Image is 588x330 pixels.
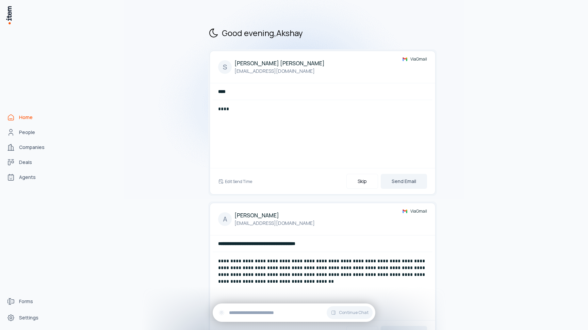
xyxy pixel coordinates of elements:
[4,295,56,308] a: Forms
[213,303,375,322] div: Continue Chat
[4,111,56,124] a: Home
[19,159,32,166] span: Deals
[234,211,315,219] h4: [PERSON_NAME]
[19,114,33,121] span: Home
[410,56,427,62] span: Via Gmail
[19,174,36,181] span: Agents
[4,126,56,139] a: People
[410,209,427,214] span: Via Gmail
[19,298,33,305] span: Forms
[234,219,315,227] p: [EMAIL_ADDRESS][DOMAIN_NAME]
[19,314,38,321] span: Settings
[218,212,232,226] div: A
[4,170,56,184] a: Agents
[5,5,12,25] img: Item Brain Logo
[4,311,56,325] a: Settings
[327,306,373,319] button: Continue Chat
[4,155,56,169] a: Deals
[346,174,378,189] button: Skip
[218,60,232,74] div: S
[234,67,325,75] p: [EMAIL_ADDRESS][DOMAIN_NAME]
[4,141,56,154] a: Companies
[234,59,325,67] h4: [PERSON_NAME] [PERSON_NAME]
[225,179,252,184] h6: Edit Send Time
[19,129,35,136] span: People
[381,174,427,189] button: Send Email
[402,56,408,62] img: gmail
[19,144,45,151] span: Companies
[402,209,408,214] img: gmail
[208,27,437,38] h2: Good evening , Akshay
[339,310,369,315] span: Continue Chat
